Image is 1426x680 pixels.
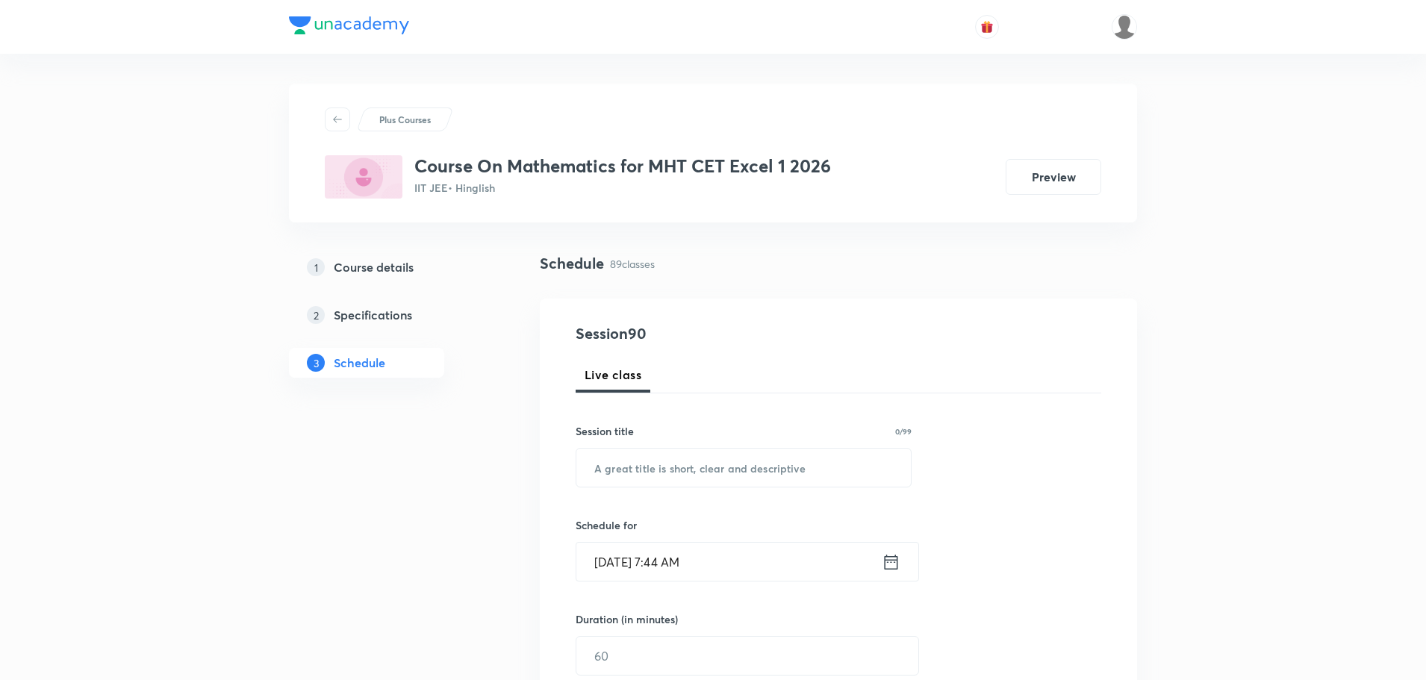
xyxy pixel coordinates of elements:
[610,256,655,272] p: 89 classes
[289,252,492,282] a: 1Course details
[540,252,604,275] h4: Schedule
[414,155,831,177] h3: Course On Mathematics for MHT CET Excel 1 2026
[585,366,641,384] span: Live class
[576,449,911,487] input: A great title is short, clear and descriptive
[1006,159,1101,195] button: Preview
[334,354,385,372] h5: Schedule
[576,611,678,627] h6: Duration (in minutes)
[379,113,431,126] p: Plus Courses
[307,258,325,276] p: 1
[576,322,848,345] h4: Session 90
[289,16,409,34] img: Company Logo
[289,300,492,330] a: 2Specifications
[334,258,414,276] h5: Course details
[895,428,912,435] p: 0/99
[576,517,912,533] h6: Schedule for
[576,637,918,675] input: 60
[414,180,831,196] p: IIT JEE • Hinglish
[576,423,634,439] h6: Session title
[325,155,402,199] img: 4E754C0F-97D6-4A5F-8ED7-644929EDB531_plus.png
[1112,14,1137,40] img: Vivek Patil
[334,306,412,324] h5: Specifications
[980,20,994,34] img: avatar
[289,16,409,38] a: Company Logo
[975,15,999,39] button: avatar
[307,354,325,372] p: 3
[307,306,325,324] p: 2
